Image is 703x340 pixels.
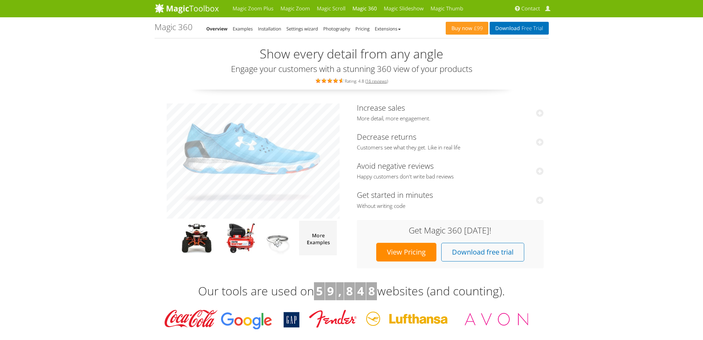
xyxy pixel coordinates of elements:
[357,283,364,299] b: 4
[355,26,370,32] a: Pricing
[155,282,549,300] h3: Our tools are used on websites (and counting).
[155,77,549,84] div: Rating: 4.8 ( )
[521,5,540,12] span: Contact
[155,3,219,13] img: MagicToolbox.com - Image tools for your website
[357,173,544,180] span: Happy customers don't write bad reviews
[472,26,483,31] span: £99
[357,203,544,210] span: Without writing code
[338,283,342,299] b: ,
[357,102,544,122] a: Increase salesMore detail, more engagement.
[375,26,401,32] a: Extensions
[299,221,337,255] img: more magic 360 demos
[155,22,193,31] h1: Magic 360
[233,26,253,32] a: Examples
[357,144,544,151] span: Customers see what they get. Like in real life
[327,283,334,299] b: 9
[376,243,436,261] a: View Pricing
[346,283,353,299] b: 8
[316,283,323,299] b: 5
[258,26,281,32] a: Installation
[368,283,375,299] b: 8
[206,26,228,32] a: Overview
[323,26,350,32] a: Photography
[155,47,549,61] h2: Show every detail from any angle
[490,22,548,35] a: DownloadFree Trial
[357,131,544,151] a: Decrease returnsCustomers see what they get. Like in real life
[155,64,549,73] h3: Engage your customers with a stunning 360 view of your products
[364,226,537,235] h3: Get Magic 360 [DATE]!
[357,115,544,122] span: More detail, more engagement.
[520,26,543,31] span: Free Trial
[160,307,544,331] img: Magic Toolbox Customers
[357,190,544,209] a: Get started in minutesWithout writing code
[446,22,488,35] a: Buy now£99
[441,243,524,261] a: Download free trial
[357,160,544,180] a: Avoid negative reviewsHappy customers don't write bad reviews
[366,78,387,84] a: 16 reviews
[286,26,318,32] a: Settings wizard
